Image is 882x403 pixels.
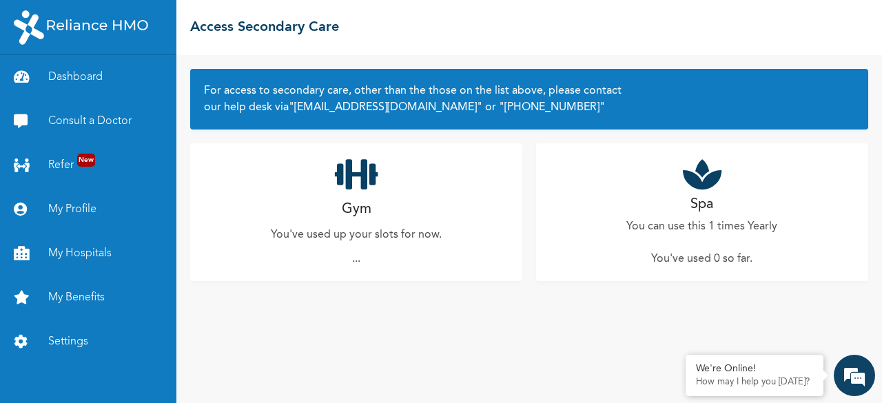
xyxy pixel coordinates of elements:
[626,218,777,235] p: You can use this 1 times Yearly
[342,199,371,220] h2: Gym
[289,102,482,113] a: "[EMAIL_ADDRESS][DOMAIN_NAME]"
[271,227,442,243] p: You've used up your slots for now.
[496,102,605,113] a: "[PHONE_NUMBER]"
[690,194,713,215] h2: Spa
[696,363,813,375] div: We're Online!
[190,17,339,38] h2: Access Secondary Care
[651,251,752,267] p: You've used 0 so far .
[352,251,360,267] p: ...
[14,10,148,45] img: RelianceHMO's Logo
[696,377,813,388] p: How may I help you today?
[204,83,854,116] h2: For access to secondary care, other than the those on the list above, please contact our help des...
[77,154,95,167] span: New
